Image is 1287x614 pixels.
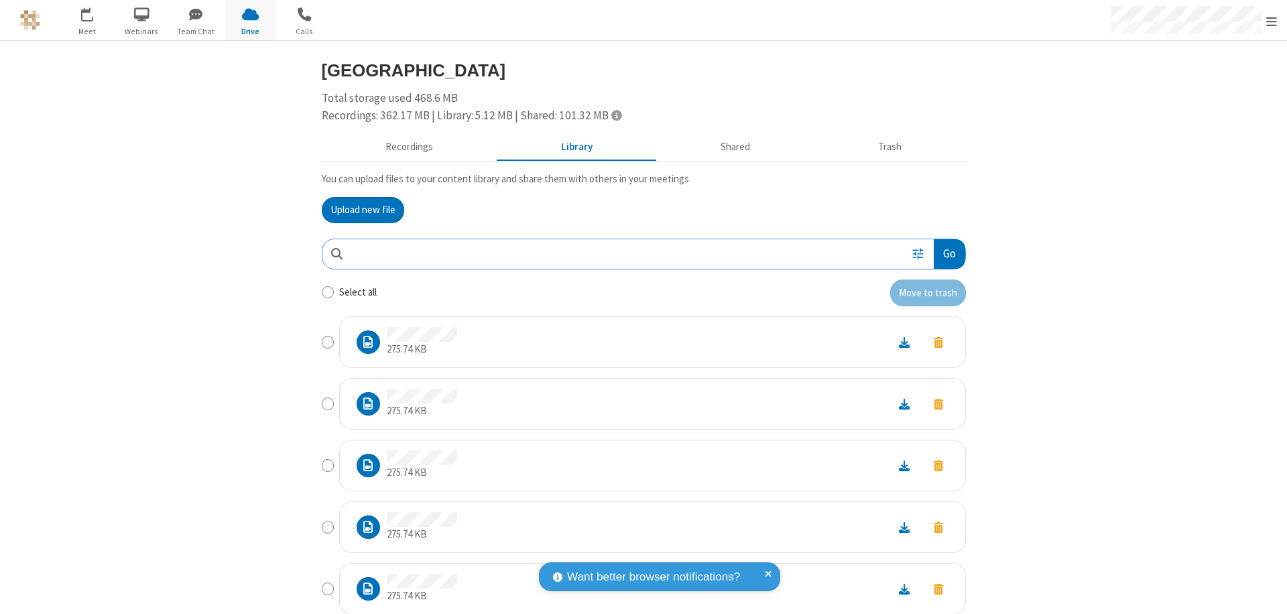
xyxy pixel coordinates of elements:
[922,395,955,413] button: Move to trash
[887,458,922,473] a: Download file
[567,568,740,586] span: Want better browser notifications?
[611,109,621,121] span: Totals displayed include files that have been moved to the trash.
[20,10,40,30] img: QA Selenium DO NOT DELETE OR CHANGE
[387,465,457,481] p: 275.74 KB
[497,135,657,160] button: Content library
[117,25,167,38] span: Webinars
[922,456,955,475] button: Move to trash
[814,135,966,160] button: Trash
[387,589,457,604] p: 275.74 KB
[387,342,457,357] p: 275.74 KB
[922,333,955,351] button: Move to trash
[387,404,457,419] p: 275.74 KB
[225,25,275,38] span: Drive
[171,25,221,38] span: Team Chat
[887,519,922,535] a: Download file
[280,25,330,38] span: Calls
[322,90,966,124] div: Total storage used 468.6 MB
[934,239,965,269] button: Go
[322,197,404,224] button: Upload new file
[922,580,955,598] button: Move to trash
[890,280,966,306] button: Move to trash
[887,334,922,350] a: Download file
[90,7,99,17] div: 1
[657,135,814,160] button: Shared during meetings
[62,25,113,38] span: Meet
[887,581,922,597] a: Download file
[322,107,966,125] div: Recordings: 362.17 MB | Library: 5.12 MB | Shared: 101.32 MB
[322,61,966,80] h3: [GEOGRAPHIC_DATA]
[387,527,457,542] p: 275.74 KB
[922,518,955,536] button: Move to trash
[1253,579,1277,605] iframe: Chat
[322,135,497,160] button: Recorded meetings
[339,285,377,300] label: Select all
[322,172,966,187] p: You can upload files to your content library and share them with others in your meetings
[887,396,922,412] a: Download file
